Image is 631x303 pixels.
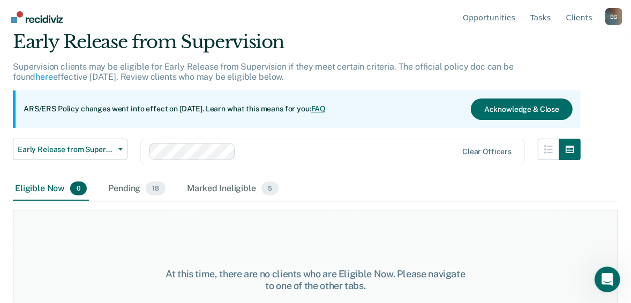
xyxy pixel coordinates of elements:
[261,181,279,195] span: 5
[185,177,281,201] div: Marked Ineligible5
[311,104,326,113] a: FAQ
[164,268,467,291] div: At this time, there are no clients who are Eligible Now. Please navigate to one of the other tabs.
[13,177,89,201] div: Eligible Now0
[146,181,166,195] span: 18
[13,139,127,160] button: Early Release from Supervision
[595,267,620,292] iframe: Intercom live chat
[471,99,573,120] button: Acknowledge & Close
[13,31,581,62] div: Early Release from Supervision
[605,8,622,25] div: E G
[605,8,622,25] button: Profile dropdown button
[35,72,52,82] a: here
[11,11,63,23] img: Recidiviz
[462,147,512,156] div: Clear officers
[70,181,87,195] span: 0
[106,177,168,201] div: Pending18
[18,145,114,154] span: Early Release from Supervision
[24,104,326,115] p: ARS/ERS Policy changes went into effect on [DATE]. Learn what this means for you:
[13,62,514,82] p: Supervision clients may be eligible for Early Release from Supervision if they meet certain crite...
